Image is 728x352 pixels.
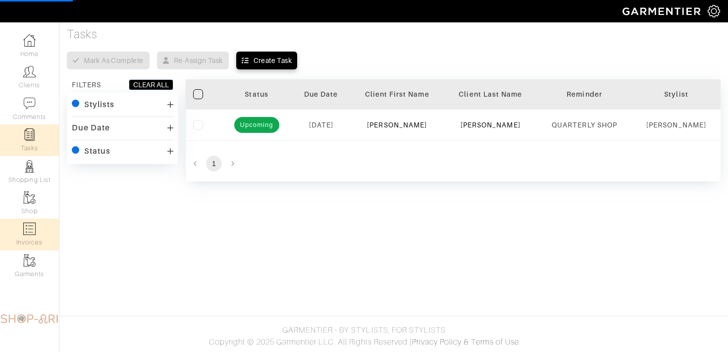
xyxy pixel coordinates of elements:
[618,2,708,20] img: garmentier-logo-header-white-b43fb05a5012e4ada735d5af1a66efaba907eab6374d6393d1fbf88cb4ef424d.png
[23,128,36,141] img: reminder-icon-8004d30b9f0a5d33ae49ab947aed9ed385cf756f9e5892f1edd6e32f2345188e.png
[452,89,529,99] div: Client Last Name
[367,121,427,129] a: [PERSON_NAME]
[234,120,279,130] span: Upcoming
[544,120,624,130] div: QUARTERLY SHOP
[67,27,721,42] h4: Tasks
[84,146,110,156] div: Status
[544,89,624,99] div: Reminder
[708,5,720,17] img: gear-icon-white-bd11855cb880d31180b6d7d6211b90ccbf57a29d726f0c71d8c61bd08dd39cc2.png
[254,56,292,65] div: Create Task
[129,79,173,90] button: CLEAR ALL
[133,80,169,90] div: CLEAR ALL
[23,34,36,47] img: dashboard-icon-dbcd8f5a0b271acd01030246c82b418ddd0df26cd7fceb0bd07c9910d44c42f6.png
[206,156,222,172] button: page 1
[639,120,713,130] div: [PERSON_NAME]
[23,160,36,173] img: stylists-icon-eb353228a002819b7ec25b43dbf5f0378dd9e0616d9560372ff212230b889e62.png
[209,338,410,347] span: Copyright © 2025 Garmentier LLC. All Rights Reserved.
[300,89,343,99] div: Due Date
[23,254,36,267] img: garments-icon-b7da505a4dc4fd61783c78ac3ca0ef83fa9d6f193b1c9dc38574b1d14d53ca28.png
[358,89,437,99] div: Client First Name
[72,123,110,133] div: Due Date
[228,89,285,99] div: Status
[23,97,36,110] img: comment-icon-a0a6a9ef722e966f86d9cbdc48e553b5cf19dbc54f86b18d962a5391bc8f6eb6.png
[72,80,101,90] div: FILTERS
[23,223,36,235] img: orders-icon-0abe47150d42831381b5fb84f609e132dff9fe21cb692f30cb5eec754e2cba89.png
[23,191,36,204] img: garments-icon-b7da505a4dc4fd61783c78ac3ca0ef83fa9d6f193b1c9dc38574b1d14d53ca28.png
[236,52,297,69] button: Create Task
[23,65,36,78] img: clients-icon-6bae9207a08558b7cb47a8932f037763ab4055f8c8b6bfacd5dc20c3e0201464.png
[461,121,520,129] a: [PERSON_NAME]
[84,100,114,110] div: Stylists
[412,338,519,347] a: Privacy Policy & Terms of Use
[309,121,333,129] span: [DATE]
[186,156,721,172] nav: pagination navigation
[639,89,713,99] div: Stylist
